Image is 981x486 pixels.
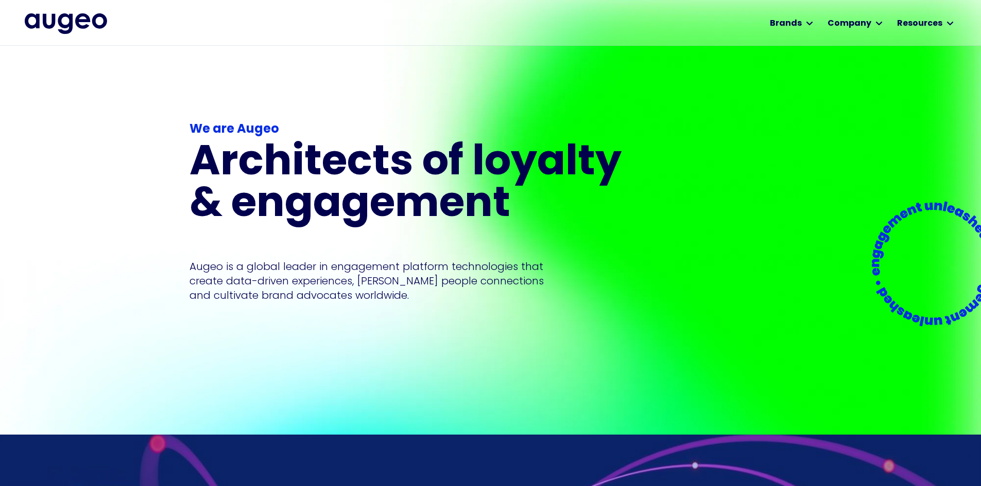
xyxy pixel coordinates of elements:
a: home [25,13,107,34]
img: Augeo's full logo in midnight blue. [25,13,107,34]
h1: Architects of loyalty & engagement [190,143,634,226]
p: Augeo is a global leader in engagement platform technologies that create data-driven experiences,... [190,259,544,302]
div: Company [828,17,871,30]
div: We are Augeo [190,120,634,139]
div: Resources [897,17,942,30]
div: Brands [770,17,802,30]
